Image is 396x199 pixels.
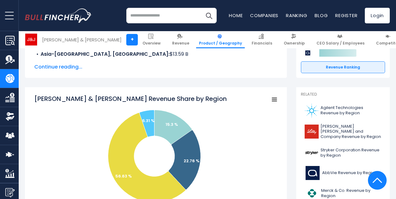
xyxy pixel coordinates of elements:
b: Europe: [41,58,60,65]
span: Merck & Co. Revenue by Region [321,188,381,199]
img: SYK logo [305,146,319,160]
div: [PERSON_NAME] & [PERSON_NAME] [42,36,122,43]
a: Ranking [286,12,307,19]
a: Agilent Technologies Revenue by Region [301,102,385,119]
li: $20.21 B [34,58,278,65]
img: bullfincher logo [25,8,92,23]
a: Home [229,12,243,19]
a: Login [365,8,390,23]
span: Stryker Corporation Revenue by Region [321,148,381,158]
a: Revenue [169,31,192,48]
a: AbbVie Revenue by Region [301,164,385,182]
a: Stryker Corporation Revenue by Region [301,144,385,161]
button: Search [201,8,217,23]
img: Ownership [5,112,15,121]
p: Related [301,92,385,97]
b: Asia-[GEOGRAPHIC_DATA], [GEOGRAPHIC_DATA]: [41,50,170,58]
span: Product / Geography [199,41,242,46]
img: A logo [305,104,319,118]
span: Agilent Technologies Revenue by Region [321,105,381,116]
img: AbbVie competitors logo [304,49,311,57]
span: CEO Salary / Employees [316,41,365,46]
text: 15.3 % [166,121,178,127]
span: AbbVie Revenue by Region [322,170,377,176]
span: Financials [252,41,272,46]
a: Go to homepage [25,8,92,23]
a: Overview [140,31,163,48]
span: Continue reading... [34,63,278,71]
img: JNJ logo [25,34,37,45]
span: Ownership [284,41,305,46]
a: Register [335,12,357,19]
span: [PERSON_NAME] [PERSON_NAME] and Company Revenue by Region [321,124,381,140]
span: Revenue [172,41,189,46]
a: Blog [315,12,328,19]
tspan: [PERSON_NAME] & [PERSON_NAME] Revenue Share by Region [34,94,227,103]
a: Companies [250,12,278,19]
a: Ownership [281,31,308,48]
a: [PERSON_NAME] [PERSON_NAME] and Company Revenue by Region [301,122,385,141]
a: + [126,34,138,45]
li: $13.59 B [34,50,278,58]
a: Financials [249,31,275,48]
text: 22.76 % [184,158,200,164]
a: CEO Salary / Employees [314,31,367,48]
span: Overview [142,41,161,46]
img: LLY logo [305,125,319,139]
a: Revenue Ranking [301,61,385,73]
a: Product / Geography [196,31,245,48]
img: ABBV logo [305,166,320,180]
text: 56.63 % [115,173,132,179]
text: 5.31 % [142,118,155,124]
